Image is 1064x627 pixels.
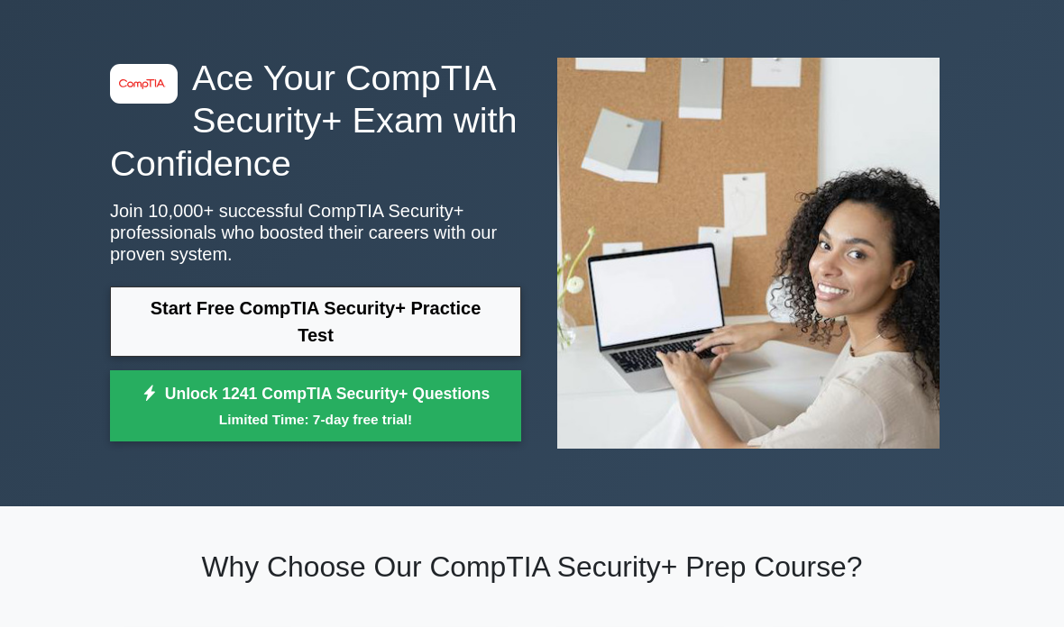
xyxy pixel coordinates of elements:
p: Join 10,000+ successful CompTIA Security+ professionals who boosted their careers with our proven... [110,200,521,265]
h1: Ace Your CompTIA Security+ Exam with Confidence [110,57,521,186]
small: Limited Time: 7-day free trial! [133,409,499,430]
a: Start Free CompTIA Security+ Practice Test [110,286,521,357]
h2: Why Choose Our CompTIA Security+ Prep Course? [110,550,954,584]
a: Unlock 1241 CompTIA Security+ QuestionsLimited Time: 7-day free trial! [110,370,521,442]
